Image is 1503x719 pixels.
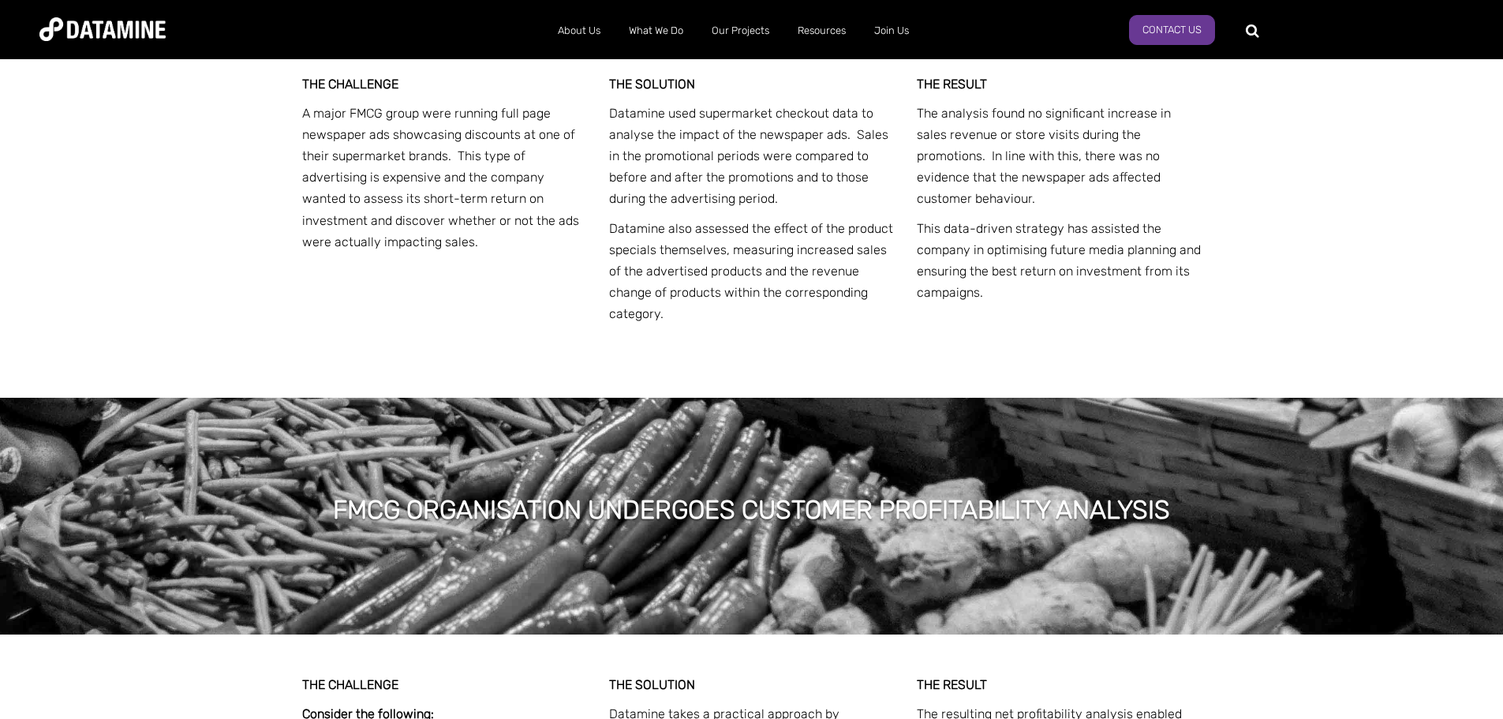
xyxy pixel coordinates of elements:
strong: THE CHALLENGE [302,677,398,692]
span: A major FMCG group were running full page newspaper ads showcasing discounts at one of their supe... [302,106,579,249]
a: Join Us [860,10,923,51]
a: Resources [783,10,860,51]
a: Contact Us [1129,15,1215,45]
a: What We Do [615,10,697,51]
strong: THE RESULT [917,677,987,692]
img: Datamine [39,17,166,41]
p: This data-driven strategy has assisted the company in optimising future media planning and ensuri... [917,218,1202,304]
strong: THE RESULT [917,77,987,92]
strong: THE SOLUTION [609,77,695,92]
a: Our Projects [697,10,783,51]
p: The analysis found no significant increase in sales revenue or store visits during the promotions... [917,103,1202,210]
p: Datamine also assessed the effect of the product specials themselves, measuring increased sales o... [609,218,894,325]
h1: FMCG ORGANISATION UNDERGOES CUSTOMER PROFITABILITY ANALYSIS [333,492,1170,527]
strong: THE SOLUTION [609,677,695,692]
a: About Us [544,10,615,51]
p: Datamine used supermarket checkout data to analyse the impact of the newspaper ads. Sales in the ... [609,103,894,210]
strong: THE CHALLENGE [302,77,398,92]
